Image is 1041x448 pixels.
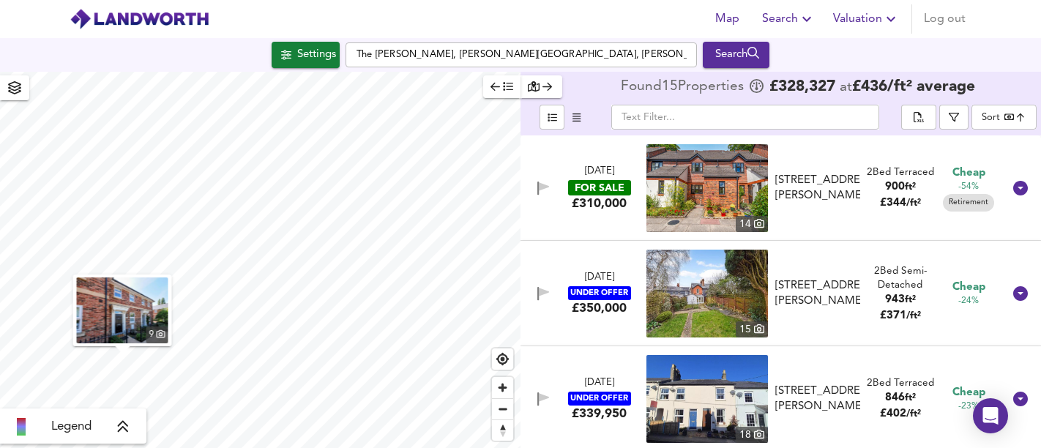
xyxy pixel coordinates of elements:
button: Find my location [492,348,513,370]
span: Cheap [952,385,985,400]
div: [DATE]UNDER OFFER£350,000 property thumbnail 15 [STREET_ADDRESS][PERSON_NAME]2Bed Semi-Detached94... [520,241,1041,346]
span: ft² [905,393,916,403]
div: [STREET_ADDRESS][PERSON_NAME] [775,278,860,310]
div: 15 [736,321,768,337]
div: [DATE] [585,271,614,285]
div: 2 Bed Semi-Detached [866,264,935,293]
div: Settings [297,45,336,64]
button: Search [703,42,769,68]
div: [DATE] [585,165,614,179]
span: £ 436 / ft² average [852,79,975,94]
span: Log out [924,9,966,29]
span: ft² [905,295,916,305]
div: Lenten Street, Alton, Hampshire, GU34 1HB [769,173,866,204]
div: [DATE] [585,376,614,390]
div: 18 [736,427,768,443]
img: logo [70,8,209,30]
span: £ 344 [880,198,921,209]
span: £ 371 [880,310,921,321]
button: Zoom in [492,377,513,398]
svg: Show Details [1012,285,1029,302]
img: property thumbnail [646,144,768,232]
div: [DATE]FOR SALE£310,000 property thumbnail 14 [STREET_ADDRESS][PERSON_NAME]2Bed Terraced900ft²£344... [520,135,1041,241]
span: Retirement [943,197,994,208]
span: at [840,81,852,94]
svg: Show Details [1012,390,1029,408]
button: property thumbnail 9 [73,275,172,346]
span: £ 402 [880,408,921,419]
span: -23% [958,400,979,413]
img: property thumbnail [646,355,768,443]
span: ft² [905,182,916,192]
div: Vicarage Road, Alton, Hampshire, GU34 1NZ [769,384,866,415]
div: 2 Bed Terraced [867,376,934,390]
button: Search [756,4,821,34]
div: [STREET_ADDRESS][PERSON_NAME] [775,384,860,415]
div: Sort [982,111,1000,124]
div: Search [706,45,766,64]
span: Legend [51,418,92,436]
div: UNDER OFFER [568,286,631,300]
img: property thumbnail [77,277,168,343]
div: FOR SALE [568,180,631,195]
button: Map [704,4,750,34]
input: Text Filter... [611,105,879,130]
a: property thumbnail 14 [646,144,768,232]
a: property thumbnail 18 [646,355,768,443]
div: Click to configure Search Settings [272,42,340,68]
div: Open Intercom Messenger [973,398,1008,433]
div: £310,000 [572,195,627,212]
span: / ft² [906,198,921,208]
div: 14 [736,216,768,232]
a: property thumbnail 9 [77,277,168,343]
span: -24% [958,295,979,307]
button: Valuation [827,4,906,34]
svg: Show Details [1012,179,1029,197]
div: split button [901,105,936,130]
img: property thumbnail [646,250,768,337]
div: 2 Bed Terraced [867,165,934,179]
span: Cheap [952,165,985,181]
div: £350,000 [572,300,627,316]
span: £ 328,327 [769,80,835,94]
div: [STREET_ADDRESS][PERSON_NAME] [775,173,860,204]
span: 846 [885,392,905,403]
input: Enter a location... [346,42,697,67]
div: Sort [971,105,1037,130]
span: / ft² [906,409,921,419]
span: Cheap [952,280,985,295]
button: Zoom out [492,398,513,419]
div: £339,950 [572,406,627,422]
span: Zoom out [492,399,513,419]
button: Settings [272,42,340,68]
div: UNDER OFFER [568,392,631,406]
a: property thumbnail 15 [646,250,768,337]
span: Search [762,9,816,29]
span: 900 [885,182,905,193]
span: 943 [885,294,905,305]
div: 9 [146,326,168,343]
div: Found 15 Propert ies [621,80,747,94]
button: Reset bearing to north [492,419,513,441]
span: Valuation [833,9,900,29]
span: -54% [958,181,979,193]
button: Log out [918,4,971,34]
span: Map [709,9,745,29]
span: / ft² [906,311,921,321]
div: Run Your Search [703,42,769,68]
